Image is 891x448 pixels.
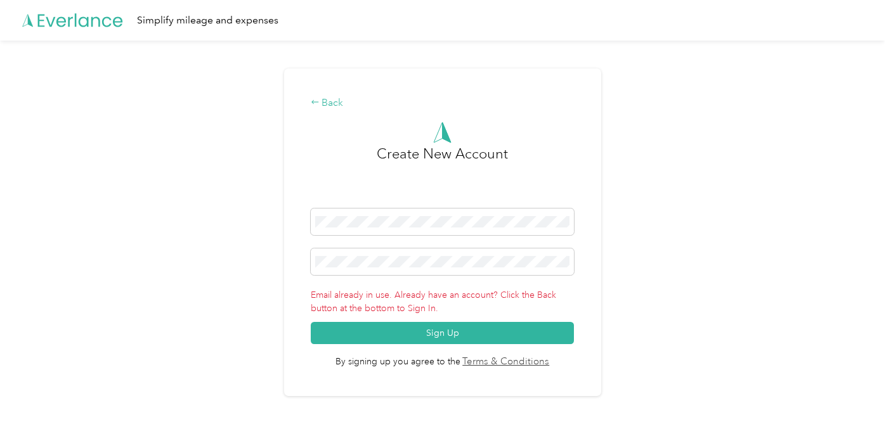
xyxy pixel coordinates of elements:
div: Simplify mileage and expenses [137,13,278,29]
div: Back [311,96,574,111]
span: By signing up you agree to the [311,344,574,369]
button: Sign Up [311,322,574,344]
a: Terms & Conditions [460,355,550,369]
p: Email already in use. Already have an account? Click the Back button at the bottom to Sign In. [311,288,574,315]
h3: Create New Account [377,143,508,208]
